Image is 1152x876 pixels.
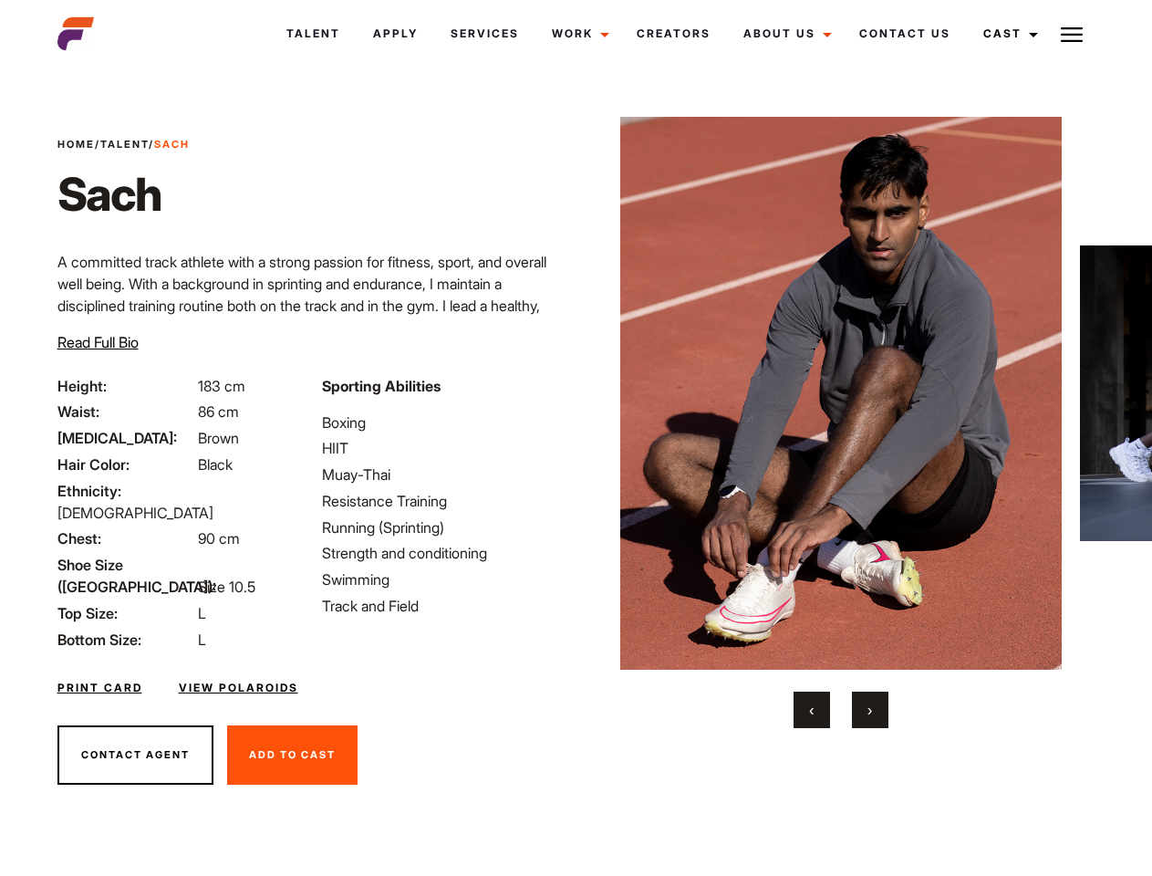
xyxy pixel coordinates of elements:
[57,427,194,449] span: [MEDICAL_DATA]:
[154,138,190,151] strong: Sach
[620,9,727,58] a: Creators
[57,454,194,475] span: Hair Color:
[198,604,206,622] span: L
[198,529,240,547] span: 90 cm
[57,137,190,152] span: / /
[57,138,95,151] a: Home
[57,629,194,651] span: Bottom Size:
[322,568,565,590] li: Swimming
[57,725,213,786] button: Contact Agent
[198,631,206,649] span: L
[1061,24,1083,46] img: Burger icon
[57,333,139,351] span: Read Full Bio
[322,412,565,433] li: Boxing
[57,401,194,422] span: Waist:
[322,377,441,395] strong: Sporting Abilities
[57,251,566,360] p: A committed track athlete with a strong passion for fitness, sport, and overall well being. With ...
[198,429,239,447] span: Brown
[57,680,142,696] a: Print Card
[57,554,194,598] span: Shoe Size ([GEOGRAPHIC_DATA]):
[322,464,565,485] li: Muay-Thai
[249,748,336,761] span: Add To Cast
[57,480,194,502] span: Ethnicity:
[322,542,565,564] li: Strength and conditioning
[198,402,239,421] span: 86 cm
[357,9,434,58] a: Apply
[198,578,255,596] span: Size 10.5
[100,138,149,151] a: Talent
[867,701,872,719] span: Next
[57,602,194,624] span: Top Size:
[322,516,565,538] li: Running (Sprinting)
[179,680,298,696] a: View Polaroids
[57,527,194,549] span: Chest:
[57,375,194,397] span: Height:
[227,725,358,786] button: Add To Cast
[843,9,967,58] a: Contact Us
[198,377,245,395] span: 183 cm
[535,9,620,58] a: Work
[322,437,565,459] li: HIIT
[57,16,94,52] img: cropped-aefm-brand-fav-22-square.png
[809,701,814,719] span: Previous
[57,167,190,222] h1: Sach
[57,331,139,353] button: Read Full Bio
[198,455,233,474] span: Black
[57,504,213,522] span: [DEMOGRAPHIC_DATA]
[434,9,535,58] a: Services
[322,490,565,512] li: Resistance Training
[270,9,357,58] a: Talent
[967,9,1049,58] a: Cast
[727,9,843,58] a: About Us
[322,595,565,617] li: Track and Field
